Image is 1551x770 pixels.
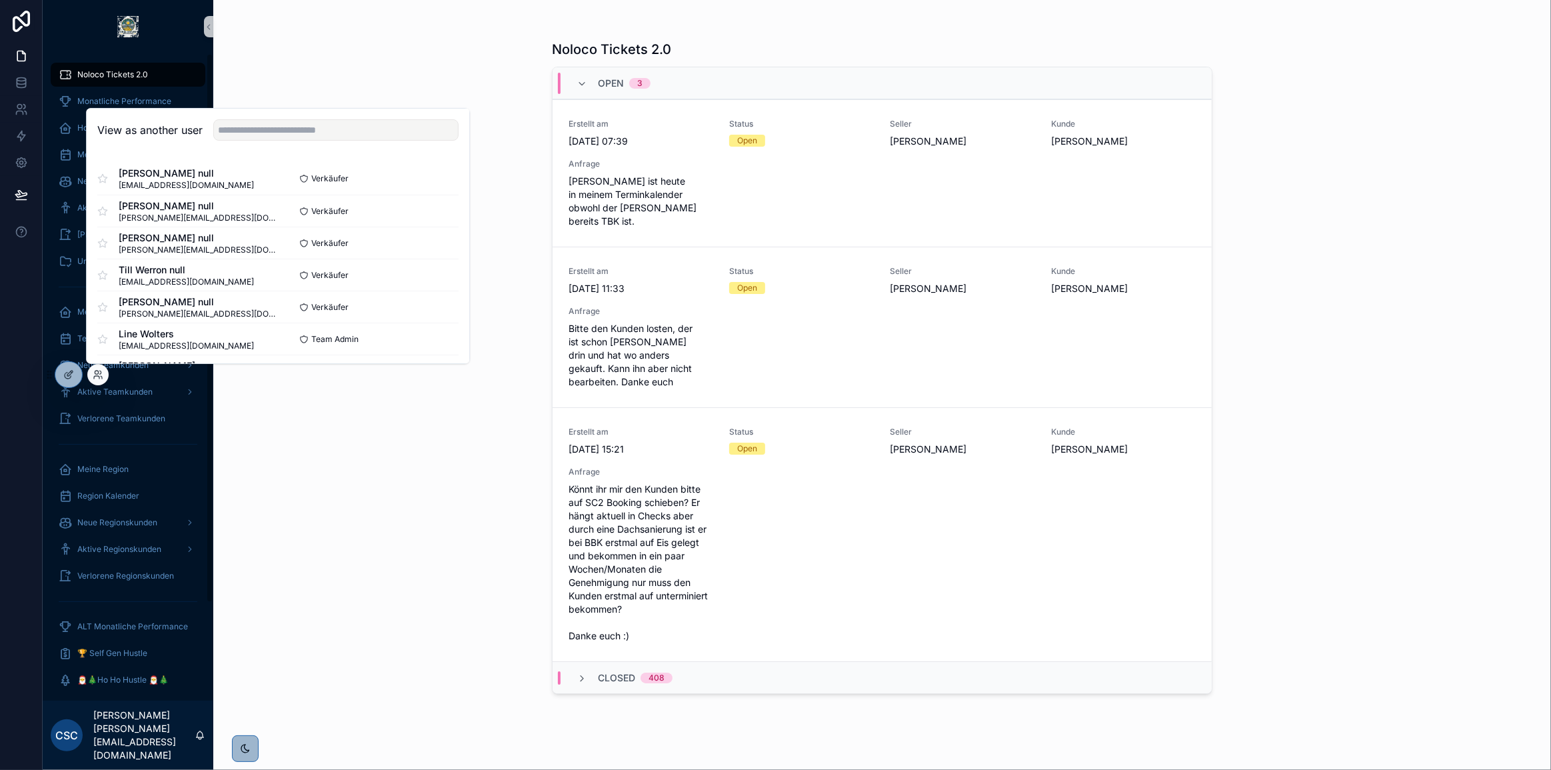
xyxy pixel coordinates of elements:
[51,484,205,508] a: Region Kalender
[890,443,1035,456] span: [PERSON_NAME]
[77,360,149,371] span: Neue Teamkunden
[55,727,78,743] span: CSc
[569,266,713,277] span: Erstellt am
[97,122,203,138] h2: View as another user
[598,77,624,90] span: Open
[569,175,713,228] span: [PERSON_NAME] ist heute in meinem Terminkalender obwohl der [PERSON_NAME] bereits TBK ist.
[119,340,254,351] span: [EMAIL_ADDRESS][DOMAIN_NAME]
[77,256,119,267] span: Unterlagen
[729,266,874,277] span: Status
[77,333,135,344] span: Team Kalender
[1051,427,1196,437] span: Kunde
[77,229,142,240] span: [PERSON_NAME]
[737,282,757,294] div: Open
[77,675,169,685] span: 🎅🎄Ho Ho Hustle 🎅🎄
[598,671,635,685] span: Closed
[77,123,100,133] span: Home
[311,173,349,184] span: Verkäufer
[51,89,205,113] a: Monatliche Performance
[43,53,213,701] div: scrollable content
[569,159,713,169] span: Anfrage
[890,119,1035,129] span: Seller
[77,491,139,501] span: Region Kalender
[77,176,128,187] span: Neue Kunden
[117,16,139,37] img: App logo
[119,212,278,223] span: [PERSON_NAME][EMAIL_ADDRESS][DOMAIN_NAME]
[311,269,349,280] span: Verkäufer
[51,116,205,140] a: Home
[119,244,278,255] span: [PERSON_NAME][EMAIL_ADDRESS][DOMAIN_NAME]
[51,143,205,167] a: Mein Kalender
[1051,282,1196,295] span: [PERSON_NAME]
[51,353,205,377] a: Neue Teamkunden
[311,301,349,312] span: Verkäufer
[51,564,205,588] a: Verlorene Regionskunden
[77,413,165,424] span: Verlorene Teamkunden
[51,457,205,481] a: Meine Region
[119,295,278,308] span: [PERSON_NAME] null
[77,464,129,475] span: Meine Region
[729,119,874,129] span: Status
[890,427,1035,437] span: Seller
[51,511,205,535] a: Neue Regionskunden
[737,135,757,147] div: Open
[51,641,205,665] a: 🏆 Self Gen Hustle
[729,427,874,437] span: Status
[569,427,713,437] span: Erstellt am
[119,263,254,276] span: Till Werron null
[569,135,713,148] span: [DATE] 07:39
[890,282,1035,295] span: [PERSON_NAME]
[77,69,148,80] span: Noloco Tickets 2.0
[637,78,643,89] div: 3
[119,199,278,212] span: [PERSON_NAME] null
[77,621,188,632] span: ALT Monatliche Performance
[51,63,205,87] a: Noloco Tickets 2.0
[569,306,713,317] span: Anfrage
[553,247,1212,407] a: Erstellt am[DATE] 11:33StatusOpenSeller[PERSON_NAME]Kunde[PERSON_NAME]AnfrageBitte den Kunden los...
[51,223,205,247] a: [PERSON_NAME]
[93,709,195,762] p: [PERSON_NAME] [PERSON_NAME][EMAIL_ADDRESS][DOMAIN_NAME]
[51,300,205,324] a: Mein Team
[77,544,161,555] span: Aktive Regionskunden
[569,119,713,129] span: Erstellt am
[51,380,205,404] a: Aktive Teamkunden
[552,40,671,59] h1: Noloco Tickets 2.0
[119,327,254,340] span: Line Wolters
[553,407,1212,661] a: Erstellt am[DATE] 15:21StatusOpenSeller[PERSON_NAME]Kunde[PERSON_NAME]AnfrageKönnt ihr mir den Ku...
[553,99,1212,247] a: Erstellt am[DATE] 07:39StatusOpenSeller[PERSON_NAME]Kunde[PERSON_NAME]Anfrage[PERSON_NAME] ist he...
[119,308,278,319] span: [PERSON_NAME][EMAIL_ADDRESS][DOMAIN_NAME]
[649,673,665,683] div: 408
[569,282,713,295] span: [DATE] 11:33
[119,359,278,372] span: [PERSON_NAME]
[51,169,205,193] a: Neue Kunden
[737,443,757,455] div: Open
[1051,119,1196,129] span: Kunde
[1051,266,1196,277] span: Kunde
[1051,443,1196,456] span: [PERSON_NAME]
[77,203,132,213] span: Aktive Kunden
[119,276,254,287] span: [EMAIL_ADDRESS][DOMAIN_NAME]
[77,96,171,107] span: Monatliche Performance
[51,327,205,351] a: Team Kalender
[51,615,205,639] a: ALT Monatliche Performance
[890,266,1035,277] span: Seller
[119,231,278,244] span: [PERSON_NAME] null
[77,307,119,317] span: Mein Team
[311,237,349,248] span: Verkäufer
[311,205,349,216] span: Verkäufer
[569,483,713,643] span: Könnt ihr mir den Kunden bitte auf SC2 Booking schieben? Er hängt aktuell in Checks aber durch ei...
[51,196,205,220] a: Aktive Kunden
[77,517,157,528] span: Neue Regionskunden
[51,537,205,561] a: Aktive Regionskunden
[1051,135,1196,148] span: [PERSON_NAME]
[51,407,205,431] a: Verlorene Teamkunden
[569,443,713,456] span: [DATE] 15:21
[311,333,359,344] span: Team Admin
[569,467,713,477] span: Anfrage
[890,135,1035,148] span: [PERSON_NAME]
[119,180,254,191] span: [EMAIL_ADDRESS][DOMAIN_NAME]
[119,167,254,180] span: [PERSON_NAME] null
[77,387,153,397] span: Aktive Teamkunden
[77,149,132,160] span: Mein Kalender
[77,571,174,581] span: Verlorene Regionskunden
